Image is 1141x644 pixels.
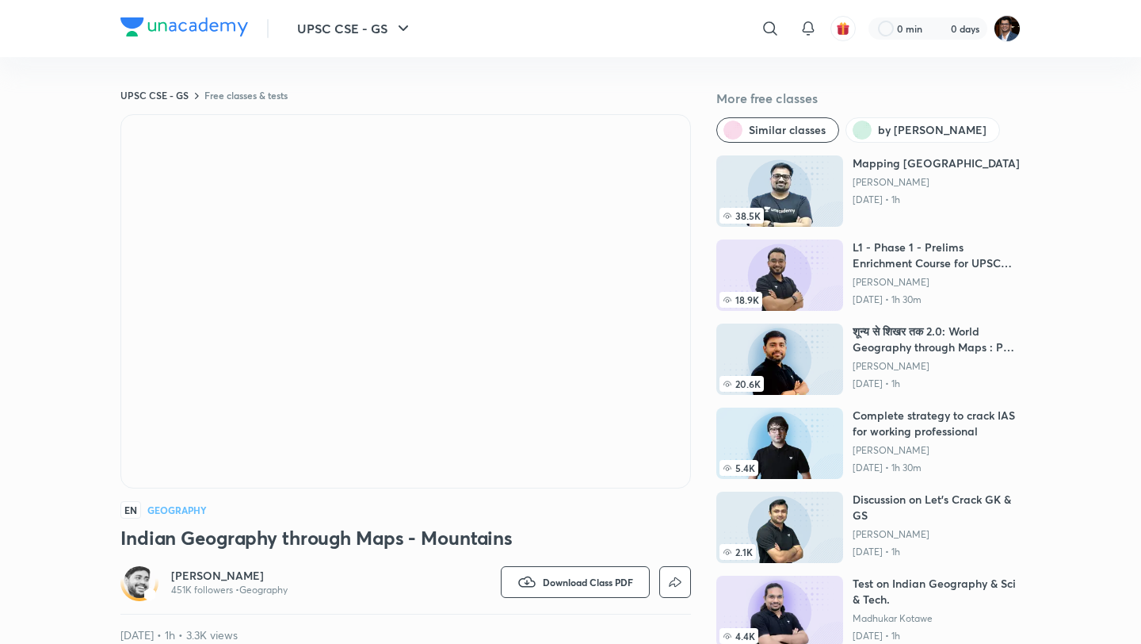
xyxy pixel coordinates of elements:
h6: L1 - Phase 1 - Prelims Enrichment Course for UPSC 2024 - [PERSON_NAME] [853,240,1021,271]
button: avatar [830,16,856,41]
span: 5.4K [719,460,758,476]
p: 451K followers • Geography [171,584,288,596]
h6: Mapping [GEOGRAPHIC_DATA] [853,155,1020,171]
a: [PERSON_NAME] [853,176,1020,189]
h4: Geography [147,505,206,515]
a: Avatarbadge [120,563,158,601]
img: Avatar [124,566,155,598]
p: [DATE] • 1h [853,378,1021,390]
img: Company Logo [120,17,248,36]
a: Madhukar Kotawe [853,612,1021,625]
a: UPSC CSE - GS [120,89,189,102]
h6: शून्य से शिखर तक 2.0: World Geography through Maps : Part I [853,324,1021,355]
iframe: Class [121,115,690,488]
a: [PERSON_NAME] [853,528,1021,541]
a: [PERSON_NAME] [171,568,288,584]
span: 4.4K [719,628,758,644]
img: streak [932,21,948,36]
img: Amber Nigam [994,15,1021,42]
a: Free classes & tests [204,89,288,102]
button: UPSC CSE - GS [288,13,422,44]
p: [DATE] • 1h 30m [853,293,1021,306]
a: [PERSON_NAME] [853,444,1021,457]
p: [DATE] • 1h [853,630,1021,642]
h3: Indian Geography through Maps - Mountains [120,525,691,550]
span: 18.9K [719,292,762,308]
a: Company Logo [120,17,248,40]
p: [DATE] • 1h 30m [853,462,1021,474]
button: Download Class PDF [501,566,650,598]
span: Download Class PDF [543,576,633,588]
h5: More free classes [716,89,1021,108]
p: [DATE] • 1h • 3.3K views [120,627,691,643]
button: by Sudarshan Gurjar [845,117,1000,143]
img: badge [144,589,155,600]
p: [DATE] • 1h [853,546,1021,558]
h6: Discussion on Let's Crack GK & GS [853,492,1021,523]
span: 20.6K [719,376,764,392]
span: 2.1K [719,544,756,560]
span: 38.5K [719,208,764,224]
button: Similar classes [716,117,839,143]
a: [PERSON_NAME] [853,276,1021,289]
span: by Sudarshan Gurjar [878,122,986,138]
span: EN [120,501,141,519]
a: [PERSON_NAME] [853,360,1021,373]
span: Similar classes [749,122,826,138]
h6: Test on Indian Geography & Sci & Tech. [853,576,1021,608]
h6: Complete strategy to crack IAS for working professional [853,408,1021,439]
p: [DATE] • 1h [853,194,1020,206]
img: avatar [836,21,850,36]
